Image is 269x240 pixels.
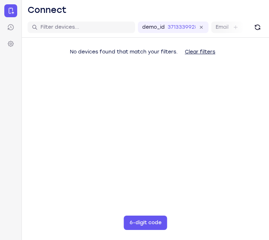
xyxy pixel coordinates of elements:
button: Clear filters [179,45,221,59]
button: 6-digit code [124,216,167,230]
a: Connect [4,4,17,17]
span: No devices found that match your filters. [70,49,178,55]
a: Settings [4,37,17,50]
label: Email [216,24,229,31]
a: Sessions [4,21,17,34]
h1: Connect [28,4,67,16]
label: demo_id [142,24,165,31]
button: Refresh [252,22,263,33]
input: Filter devices... [40,24,131,31]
